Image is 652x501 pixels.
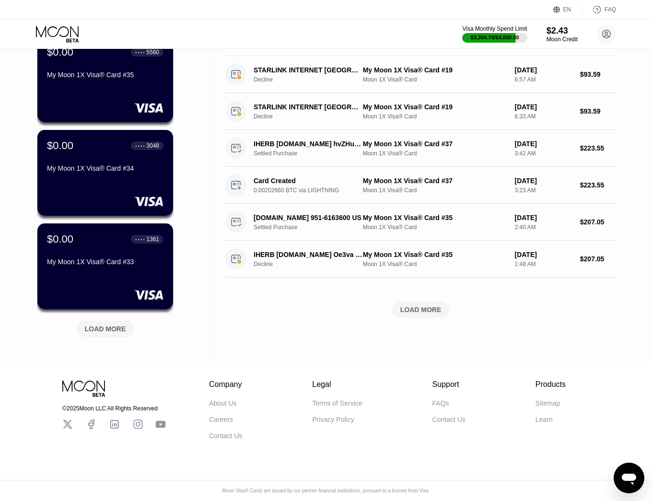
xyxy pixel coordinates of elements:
div: [DATE] [514,251,572,258]
div: Moon 1X Visa® Card [363,113,507,120]
div: ● ● ● ● [135,51,145,54]
div: Card Created0.00202660 BTC via LIGHTNINGMy Moon 1X Visa® Card #37Moon 1X Visa® Card[DATE]3:23 AM$... [225,167,616,204]
div: 3:42 AM [514,150,572,157]
div: Moon Visa® Cards are issued by our partner financial institutions, pursuant to a license from Visa. [215,488,438,493]
div: Careers [209,416,233,423]
div: Products [536,380,566,389]
div: Card Created [254,177,362,185]
div: EN [553,5,582,14]
div: FAQs [432,399,449,407]
iframe: Button to launch messaging window [614,463,644,493]
div: $207.05 [580,255,616,263]
div: Contact Us [432,416,466,423]
div: Contact Us [209,432,242,440]
div: My Moon 1X Visa® Card #37 [363,140,507,148]
div: 3048 [146,142,159,149]
div: $93.59 [580,107,616,115]
div: $207.05 [580,218,616,226]
div: My Moon 1X Visa® Card #35 [363,251,507,258]
div: STARLINK INTERNET [GEOGRAPHIC_DATA] IE [254,103,362,111]
div: My Moon 1X Visa® Card #34 [47,164,163,172]
div: My Moon 1X Visa® Card #19 [363,103,507,111]
div: My Moon 1X Visa® Card #33 [47,258,163,266]
div: ● ● ● ● [135,144,145,147]
div: [DOMAIN_NAME] 951-6163600 US [254,214,362,221]
div: Moon 1X Visa® Card [363,187,507,194]
div: Privacy Policy [312,416,354,423]
div: Sitemap [536,399,560,407]
div: 5560 [146,49,159,56]
div: Legal [312,380,362,389]
div: My Moon 1X Visa® Card #35 [47,71,163,79]
div: 6:57 AM [514,76,572,83]
div: My Moon 1X Visa® Card #19 [363,66,507,74]
div: $2.43Moon Credit [547,26,578,43]
div: My Moon 1X Visa® Card #37 [363,177,507,185]
div: $0.00 [47,140,73,152]
div: 1:48 AM [514,261,572,268]
div: STARLINK INTERNET [GEOGRAPHIC_DATA] IEDeclineMy Moon 1X Visa® Card #19Moon 1X Visa® Card[DATE]6:5... [225,56,616,93]
div: Terms of Service [312,399,362,407]
div: $2.43 [547,26,578,36]
div: [DOMAIN_NAME] 951-6163600 USSettled PurchaseMy Moon 1X Visa® Card #35Moon 1X Visa® Card[DATE]2:40... [225,204,616,241]
div: LOAD MORE [400,305,442,314]
div: LOAD MORE [85,325,126,333]
div: 6:33 AM [514,113,572,120]
div: [DATE] [514,103,572,111]
div: IHERB [DOMAIN_NAME] hvZHu [DOMAIN_NAME] USSettled PurchaseMy Moon 1X Visa® Card #37Moon 1X Visa® ... [225,130,616,167]
div: Settled Purchase [254,224,371,231]
div: $223.55 [580,181,616,189]
div: [DATE] [514,177,572,185]
div: LOAD MORE [225,302,616,318]
div: Decline [254,261,371,268]
div: IHERB [DOMAIN_NAME] hvZHu [DOMAIN_NAME] US [254,140,362,148]
div: About Us [209,399,237,407]
div: Settled Purchase [254,150,371,157]
div: EN [563,6,571,13]
div: Learn [536,416,553,423]
div: $0.00● ● ● ●3048My Moon 1X Visa® Card #34 [37,130,173,216]
div: 1361 [146,236,159,243]
div: [DATE] [514,66,572,74]
div: 0.00202660 BTC via LIGHTNING [254,187,371,194]
div: $0.00● ● ● ●5560My Moon 1X Visa® Card #35 [37,36,173,122]
div: LOAD MORE [70,317,141,337]
div: IHERB [DOMAIN_NAME] Oe3va [DOMAIN_NAME] US [254,251,362,258]
div: 3:23 AM [514,187,572,194]
div: © 2025 Moon LLC All Rights Reserved [62,405,166,412]
div: My Moon 1X Visa® Card #35 [363,214,507,221]
div: [DATE] [514,214,572,221]
div: Visa Monthly Spend Limit$3,304.79/$4,000.00 [462,25,527,43]
div: Moon 1X Visa® Card [363,150,507,157]
div: $0.00● ● ● ●1361My Moon 1X Visa® Card #33 [37,223,173,309]
div: Moon 1X Visa® Card [363,224,507,231]
div: Company [209,380,242,389]
div: Decline [254,76,371,83]
div: Decline [254,113,371,120]
div: STARLINK INTERNET [GEOGRAPHIC_DATA] IE [254,66,362,74]
div: $0.00 [47,46,73,58]
div: [DATE] [514,140,572,148]
div: Support [432,380,466,389]
div: Visa Monthly Spend Limit [462,25,527,32]
div: Moon 1X Visa® Card [363,76,507,83]
div: $0.00 [47,233,73,245]
div: 2:40 AM [514,224,572,231]
div: ● ● ● ● [135,238,145,241]
div: $223.55 [580,144,616,152]
div: FAQ [605,6,616,13]
div: $93.59 [580,70,616,78]
div: IHERB [DOMAIN_NAME] Oe3va [DOMAIN_NAME] USDeclineMy Moon 1X Visa® Card #35Moon 1X Visa® Card[DATE... [225,241,616,278]
div: Moon Credit [547,36,578,43]
div: $3,304.79 / $4,000.00 [471,35,519,40]
div: STARLINK INTERNET [GEOGRAPHIC_DATA] IEDeclineMy Moon 1X Visa® Card #19Moon 1X Visa® Card[DATE]6:3... [225,93,616,130]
